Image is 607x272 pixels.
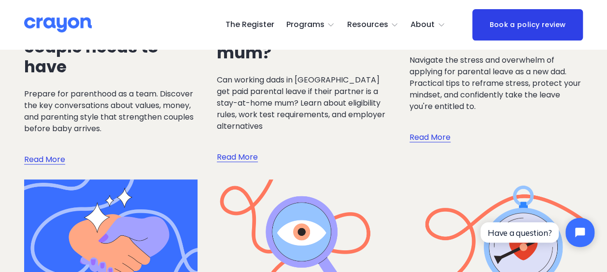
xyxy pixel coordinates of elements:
[347,18,388,32] span: Resources
[24,135,65,166] a: Read More
[286,18,325,32] span: Programs
[409,54,583,112] p: Navigate the stress and overwhelm of applying for parental leave as a new dad. Practical tips to ...
[472,210,603,255] iframe: Tidio Chat
[24,88,198,135] p: Prepare for parenthood as a team. Discover the key conversations about values, money, and parenti...
[347,17,398,33] a: folder dropdown
[217,132,258,163] a: Read More
[410,18,435,32] span: About
[472,9,582,41] a: Book a policy review
[410,17,445,33] a: folder dropdown
[217,74,390,132] p: Can working dads in [GEOGRAPHIC_DATA] get paid parental leave if their partner is a stay-at-home ...
[226,17,274,33] a: The Register
[409,112,451,144] a: Read More
[286,17,335,33] a: folder dropdown
[24,16,92,33] img: Crayon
